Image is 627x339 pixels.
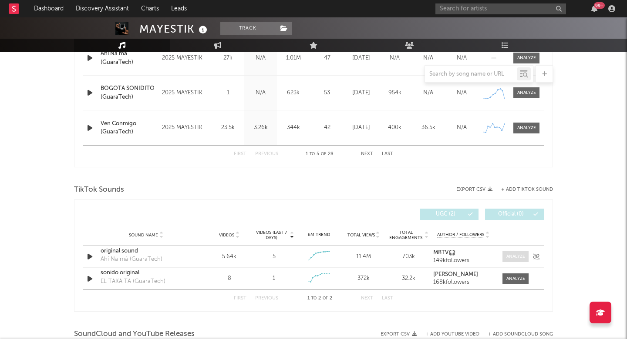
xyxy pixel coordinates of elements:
[492,187,553,192] button: + Add TikTok Sound
[447,123,476,132] div: N/A
[162,53,209,63] div: 2025 MAYESTIK
[311,296,317,300] span: to
[344,253,384,261] div: 11.4M
[382,152,393,156] button: Last
[296,293,344,304] div: 1 2 2
[388,230,424,240] span: Total Engagements
[425,71,517,78] input: Search by song name or URL
[479,332,553,337] button: + Add SoundCloud Song
[101,277,165,286] div: EL TAKA TA (GuaraTech)
[279,123,307,132] div: 344k
[414,89,443,97] div: N/A
[381,332,417,337] button: Export CSV
[101,269,192,277] a: sonido original
[433,272,478,277] strong: [PERSON_NAME]
[246,123,275,132] div: 3.26k
[312,54,342,63] div: 47
[101,247,192,256] a: original sound
[433,272,494,278] a: [PERSON_NAME]
[380,123,409,132] div: 400k
[433,279,494,286] div: 168k followers
[214,54,242,63] div: 27k
[447,89,476,97] div: N/A
[209,253,249,261] div: 5.64k
[323,296,328,300] span: of
[312,123,342,132] div: 42
[279,89,307,97] div: 623k
[382,296,393,301] button: Last
[417,332,479,337] div: + Add YouTube Video
[209,274,249,283] div: 8
[279,54,307,63] div: 1.01M
[219,233,234,238] span: Videos
[433,250,455,256] strong: MBTV🎧
[101,255,162,264] div: Ahí Na má (GuaraTech)
[129,233,158,238] span: Sound Name
[361,152,373,156] button: Next
[433,258,494,264] div: 149k followers
[347,123,376,132] div: [DATE]
[347,89,376,97] div: [DATE]
[425,212,465,217] span: UGC ( 2 )
[321,152,326,156] span: of
[347,233,375,238] span: Total Views
[273,253,276,261] div: 5
[101,84,158,101] a: BOGOTA SONIDITO (GuaraTech)
[310,152,315,156] span: to
[162,123,209,133] div: 2025 MAYESTIK
[388,253,429,261] div: 703k
[139,22,209,36] div: MAYESTIK
[74,185,124,195] span: TikTok Sounds
[246,89,275,97] div: N/A
[380,54,409,63] div: N/A
[234,296,246,301] button: First
[162,88,209,98] div: 2025 MAYESTIK
[425,332,479,337] button: + Add YouTube Video
[414,123,443,132] div: 36.5k
[312,89,342,97] div: 53
[299,232,339,238] div: 6M Trend
[437,232,484,238] span: Author / Followers
[485,209,544,220] button: Official(0)
[101,50,158,66] a: Ahí Na má (GuaraTech)
[254,230,289,240] span: Videos (last 7 days)
[420,209,479,220] button: UGC(2)
[220,22,275,35] button: Track
[447,54,476,63] div: N/A
[347,54,376,63] div: [DATE]
[101,120,158,136] a: Ven Conmigo (GuaraTech)
[234,152,246,156] button: First
[594,2,605,9] div: 99 +
[414,54,443,63] div: N/A
[491,212,531,217] span: Official ( 0 )
[296,149,344,160] div: 1 5 28
[214,89,242,97] div: 1
[501,187,553,192] button: + Add TikTok Sound
[361,296,373,301] button: Next
[433,250,494,256] a: MBTV🎧
[255,152,278,156] button: Previous
[591,5,597,12] button: 99+
[214,123,242,132] div: 23.5k
[488,332,553,337] button: + Add SoundCloud Song
[246,54,275,63] div: N/A
[388,274,429,283] div: 32.2k
[380,89,409,97] div: 954k
[456,187,492,192] button: Export CSV
[255,296,278,301] button: Previous
[435,3,566,14] input: Search for artists
[273,274,275,283] div: 1
[344,274,384,283] div: 372k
